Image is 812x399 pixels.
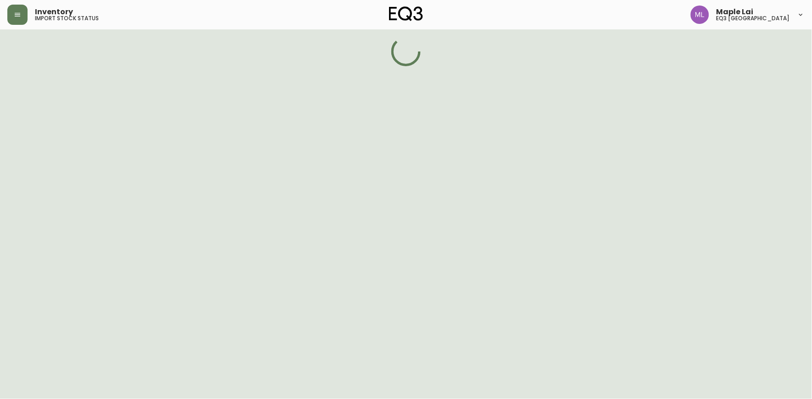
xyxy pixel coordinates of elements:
img: 61e28cffcf8cc9f4e300d877dd684943 [691,6,709,24]
h5: import stock status [35,16,99,21]
img: logo [389,6,423,21]
span: Inventory [35,8,73,16]
span: Maple Lai [716,8,754,16]
h5: eq3 [GEOGRAPHIC_DATA] [716,16,790,21]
